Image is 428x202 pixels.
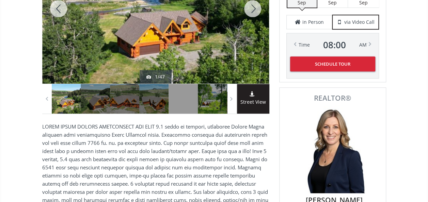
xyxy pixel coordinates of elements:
[323,40,346,50] span: 08 : 00
[299,40,367,50] div: Time AM
[344,19,375,26] span: via Video Call
[290,56,375,71] button: Schedule Tour
[146,73,165,80] div: 1/47
[237,98,269,106] span: Street View
[287,95,378,102] span: REALTOR®
[299,105,367,193] img: Photo of Julie Clark
[302,19,324,26] span: in Person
